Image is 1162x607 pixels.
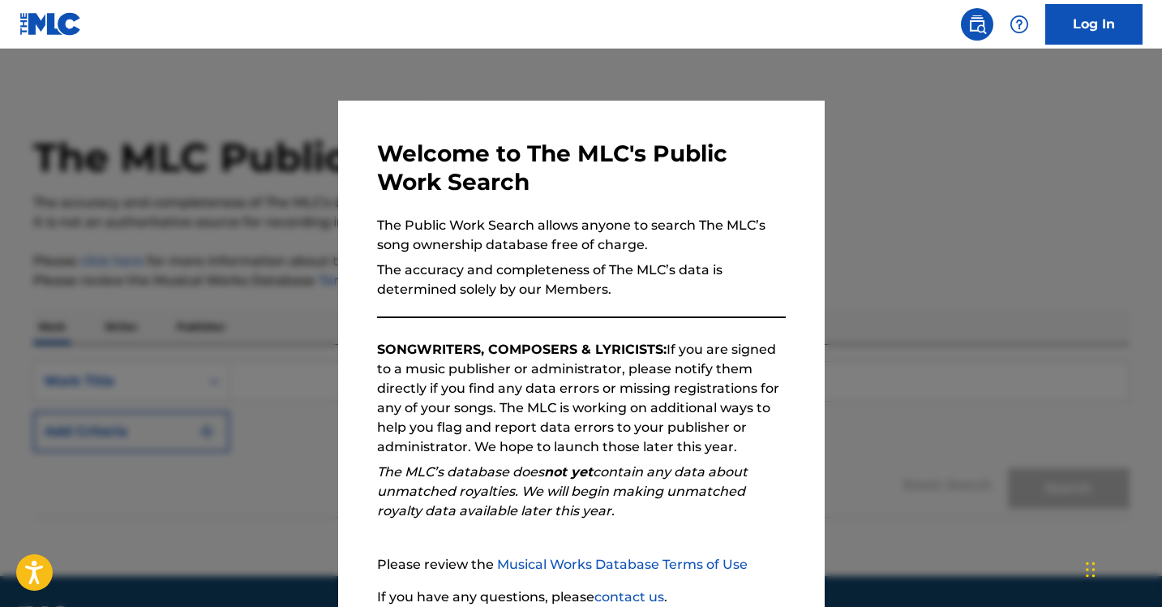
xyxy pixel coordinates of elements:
[1086,545,1096,594] div: ドラッグ
[1045,4,1143,45] a: Log In
[377,260,786,299] p: The accuracy and completeness of The MLC’s data is determined solely by our Members.
[377,340,786,457] p: If you are signed to a music publisher or administrator, please notify them directly if you find ...
[1003,8,1036,41] div: Help
[377,140,786,196] h3: Welcome to The MLC's Public Work Search
[961,8,993,41] a: Public Search
[967,15,987,34] img: search
[497,557,748,572] a: Musical Works Database Terms of Use
[377,555,786,575] p: Please review the
[1010,15,1029,34] img: help
[1081,529,1162,607] iframe: Chat Widget
[19,12,82,36] img: MLC Logo
[544,464,593,480] strong: not yet
[1081,529,1162,607] div: チャットウィジェット
[377,464,748,519] em: The MLC’s database does contain any data about unmatched royalties. We will begin making unmatche...
[594,589,664,605] a: contact us
[377,216,786,255] p: The Public Work Search allows anyone to search The MLC’s song ownership database free of charge.
[377,342,667,357] strong: SONGWRITERS, COMPOSERS & LYRICISTS:
[377,588,786,607] p: If you have any questions, please .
